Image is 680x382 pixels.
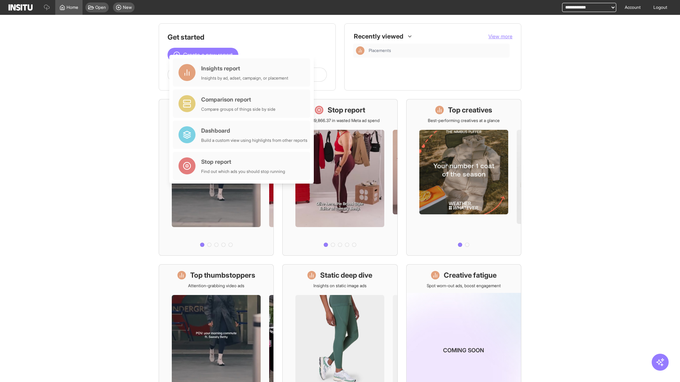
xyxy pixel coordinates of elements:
span: New [123,5,132,10]
h1: Top thumbstoppers [190,270,255,280]
div: Insights by ad, adset, campaign, or placement [201,75,288,81]
div: Find out which ads you should stop running [201,169,285,174]
h1: Stop report [328,105,365,115]
button: View more [488,33,512,40]
div: Compare groups of things side by side [201,106,276,112]
a: Stop reportSave £19,866.37 in wasted Meta ad spend [282,99,397,256]
p: Save £19,866.37 in wasted Meta ad spend [300,118,380,123]
a: Top creativesBest-performing creatives at a glance [406,99,521,256]
span: View more [488,33,512,39]
div: Stop report [201,157,285,166]
button: Create a new report [168,48,238,62]
p: Best-performing creatives at a glance [428,118,500,123]
div: Build a custom view using highlights from other reports [201,138,307,143]
h1: Static deep dive [320,270,372,280]
h1: Top creatives [448,105,492,115]
span: Placements [369,48,391,53]
div: Dashboard [201,126,307,135]
p: Insights on static image ads [313,283,367,289]
div: Insights [356,46,364,55]
span: Open [95,5,106,10]
span: Home [67,5,78,10]
h1: Get started [168,32,327,42]
img: Logo [8,4,33,11]
span: Create a new report [183,51,233,59]
a: What's live nowSee all active ads instantly [159,99,274,256]
p: Attention-grabbing video ads [188,283,244,289]
div: Comparison report [201,95,276,104]
div: Insights report [201,64,288,73]
span: Placements [369,48,507,53]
